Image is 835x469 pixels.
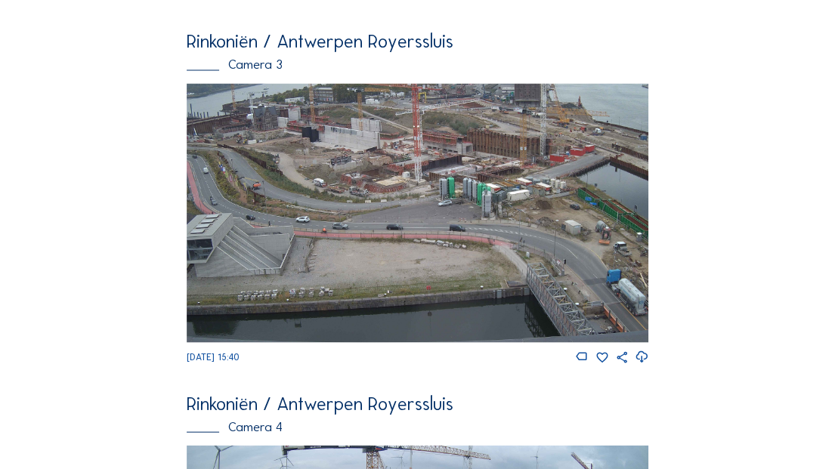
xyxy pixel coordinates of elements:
[187,394,648,412] div: Rinkoniën / Antwerpen Royerssluis
[187,32,648,51] div: Rinkoniën / Antwerpen Royerssluis
[187,351,240,362] span: [DATE] 15:40
[187,83,648,343] img: Image
[187,421,648,434] div: Camera 4
[187,59,648,72] div: Camera 3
